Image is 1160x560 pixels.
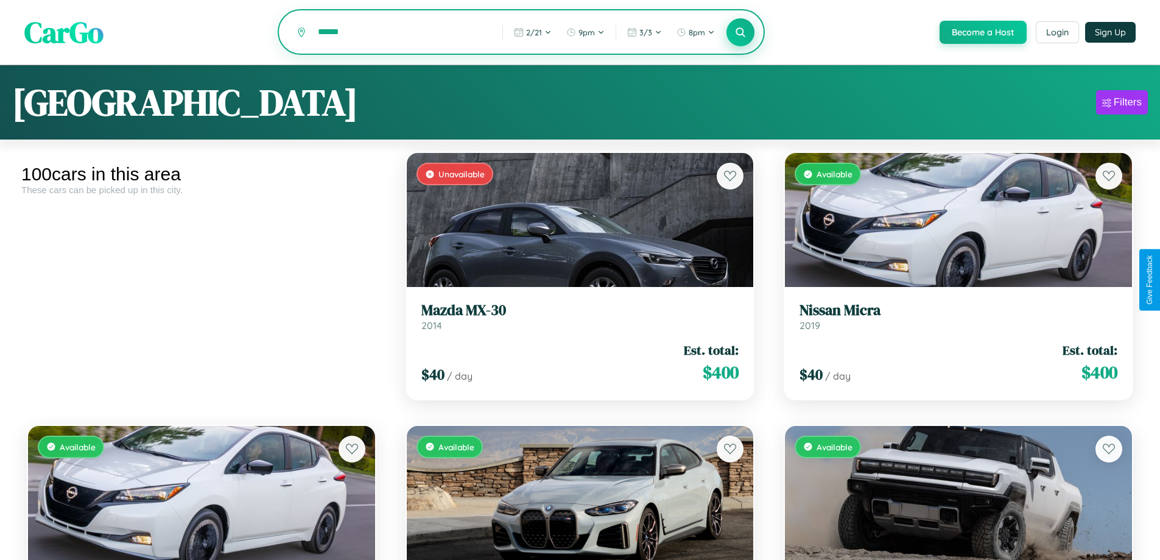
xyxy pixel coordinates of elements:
div: Filters [1114,96,1142,108]
span: $ 40 [421,364,445,385]
span: Available [60,442,96,452]
button: Login [1036,21,1079,43]
span: / day [447,370,473,382]
div: Give Feedback [1145,255,1154,305]
button: 3/3 [621,23,668,42]
span: 3 / 3 [639,27,652,37]
span: Est. total: [1063,341,1117,359]
button: Become a Host [940,21,1027,44]
span: 2014 [421,319,442,331]
span: $ 400 [703,360,739,385]
span: Est. total: [684,341,739,359]
button: Sign Up [1085,22,1136,43]
div: 100 cars in this area [21,164,382,185]
button: 9pm [560,23,611,42]
span: Available [817,442,852,452]
span: $ 400 [1081,360,1117,385]
div: These cars can be picked up in this city. [21,185,382,195]
h3: Nissan Micra [800,302,1117,319]
span: / day [825,370,851,382]
span: Available [438,442,474,452]
span: 2019 [800,319,820,331]
span: 2 / 21 [526,27,542,37]
a: Nissan Micra2019 [800,302,1117,331]
button: 8pm [670,23,721,42]
span: 9pm [578,27,595,37]
span: CarGo [24,12,104,52]
button: 2/21 [508,23,558,42]
span: Unavailable [438,169,485,179]
a: Mazda MX-302014 [421,302,739,331]
span: $ 40 [800,364,823,385]
h3: Mazda MX-30 [421,302,739,319]
span: 8pm [689,27,705,37]
span: Available [817,169,852,179]
h1: [GEOGRAPHIC_DATA] [12,77,358,127]
button: Filters [1096,90,1148,115]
